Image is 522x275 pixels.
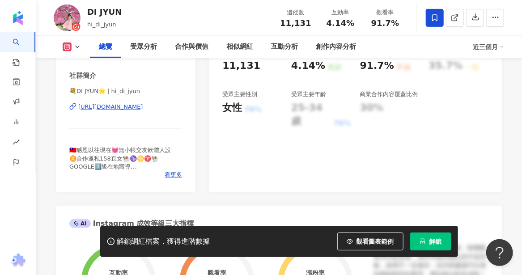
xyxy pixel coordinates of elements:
div: 女性 [222,101,242,115]
div: 商業合作內容覆蓋比例 [360,90,418,98]
div: 解鎖網紅檔案，獲得進階數據 [117,237,210,246]
span: 4.14% [327,19,354,28]
div: 相似網紅 [226,42,253,52]
div: 互動率 [323,8,357,17]
div: 11,131 [222,59,260,73]
div: 互動分析 [271,42,298,52]
span: 11,131 [280,18,311,28]
span: rise [13,133,20,153]
div: 觀看率 [368,8,402,17]
div: 創作內容分析 [316,42,356,52]
span: hi_di_jyun [87,21,116,28]
span: 解鎖 [429,238,442,245]
div: Instagram 成效等級三大指標 [69,219,194,228]
div: 91.7% [360,59,394,73]
div: AI [69,219,91,228]
div: 受眾主要年齡 [291,90,326,98]
img: chrome extension [9,254,27,268]
div: 追蹤數 [279,8,313,17]
span: 💐DI JYUN🌟 | hi_di_jyun [69,87,182,95]
div: 受眾分析 [130,42,157,52]
div: 近三個月 [473,40,504,54]
img: KOL Avatar [54,4,81,31]
a: search [13,32,30,67]
div: 總覽 [99,42,112,52]
span: 🇹🇼感恩以往現在💓無小帳交友軟體人設 ♊️合作邀私158直女🐏♑️♋️♈️🐏 GOOGLE7️⃣級在地嚮導 🍡🍓🎀#屏東#高雄#中南部#美食#旅遊#景點#穿搭🎀🍓🍡 🇹​🇷​🇦​🇻​🇪​🇱​&🇩... [69,147,179,219]
span: 91.7% [371,19,399,28]
span: lock [420,238,426,245]
div: 4.14% [291,59,325,73]
div: [URL][DOMAIN_NAME] [78,103,143,111]
img: logo icon [11,11,25,25]
button: 解鎖 [410,233,451,250]
span: 看更多 [165,171,182,179]
span: 觀看圖表範例 [356,238,394,245]
div: 合作與價值 [175,42,208,52]
button: 觀看圖表範例 [337,233,403,250]
a: [URL][DOMAIN_NAME] [69,103,182,111]
div: 社群簡介 [69,71,96,80]
div: DI JYUN [87,6,122,17]
div: 受眾主要性別 [222,90,257,98]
